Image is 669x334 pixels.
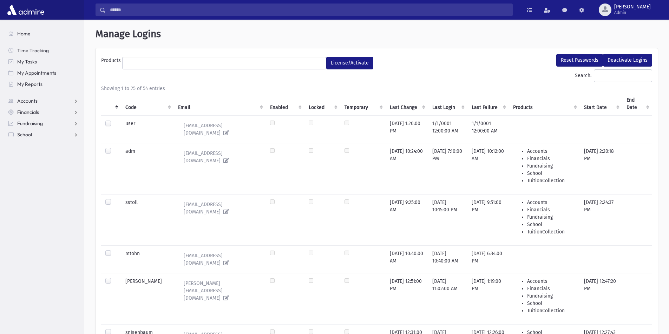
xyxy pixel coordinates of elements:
[386,92,428,116] th: Last Change : activate to sort column ascending
[509,92,579,116] th: Products : activate to sort column ascending
[3,45,84,56] a: Time Tracking
[527,206,575,213] li: Financials
[527,221,575,228] li: School
[121,245,174,273] td: mtohn
[266,92,304,116] th: Enabled : activate to sort column ascending
[575,69,652,82] label: Search:
[6,3,46,17] img: AdmirePro
[121,194,174,245] td: sstoll
[594,69,652,82] input: Search:
[178,250,262,269] a: [EMAIL_ADDRESS][DOMAIN_NAME]
[527,155,575,162] li: Financials
[527,307,575,314] li: TuitionCollection
[556,54,603,67] button: Reset Passwords
[17,47,49,54] span: Time Tracking
[527,228,575,236] li: TuitionCollection
[3,107,84,118] a: Financials
[96,28,658,40] h1: Manage Logins
[580,143,622,194] td: [DATE] 2:20:18 PM
[527,162,575,170] li: Fundraising
[174,92,266,116] th: Email : activate to sort column ascending
[527,170,575,177] li: School
[17,70,56,76] span: My Appointments
[101,85,652,92] div: Showing 1 to 25 of 54 entries
[386,194,428,245] td: [DATE] 9:25:00 AM
[178,120,262,139] a: [EMAIL_ADDRESS][DOMAIN_NAME]
[3,56,84,67] a: My Tasks
[527,213,575,221] li: Fundraising
[622,92,652,116] th: End Date : activate to sort column ascending
[467,92,509,116] th: Last Failure : activate to sort column ascending
[3,79,84,90] a: My Reports
[603,54,652,67] button: Deactivate Logins
[3,95,84,107] a: Accounts
[121,143,174,194] td: adm
[527,199,575,206] li: Accounts
[178,148,262,166] a: [EMAIL_ADDRESS][DOMAIN_NAME]
[467,245,509,273] td: [DATE] 6:34:00 PM
[428,92,467,116] th: Last Login : activate to sort column ascending
[614,10,651,15] span: Admin
[17,120,43,127] span: Fundraising
[527,177,575,184] li: TuitionCollection
[17,30,31,37] span: Home
[386,273,428,324] td: [DATE] 12:51:00 PM
[527,278,575,285] li: Accounts
[467,273,509,324] td: [DATE] 1:19:00 PM
[527,292,575,300] li: Fundraising
[386,115,428,143] td: [DATE] 1:20:00 PM
[3,129,84,140] a: School
[17,59,37,65] span: My Tasks
[467,115,509,143] td: 1/1/0001 12:00:00 AM
[340,92,385,116] th: Temporary : activate to sort column ascending
[326,57,373,69] button: License/Activate
[614,4,651,10] span: [PERSON_NAME]
[428,194,467,245] td: [DATE] 10:15:00 PM
[467,194,509,245] td: [DATE] 9:51:00 PM
[428,273,467,324] td: [DATE] 11:02:00 AM
[428,143,467,194] td: [DATE] 7:10:00 PM
[106,4,512,16] input: Search
[428,245,467,273] td: [DATE] 10:40:00 AM
[304,92,340,116] th: Locked : activate to sort column ascending
[178,278,262,304] a: [PERSON_NAME][EMAIL_ADDRESS][DOMAIN_NAME]
[3,28,84,39] a: Home
[527,300,575,307] li: School
[580,273,622,324] td: [DATE] 12:47:20 PM
[17,109,39,115] span: Financials
[3,67,84,79] a: My Appointments
[17,98,38,104] span: Accounts
[580,194,622,245] td: [DATE] 2:24:37 PM
[580,92,622,116] th: Start Date : activate to sort column ascending
[386,143,428,194] td: [DATE] 10:24:00 AM
[428,115,467,143] td: 1/1/0001 12:00:00 AM
[527,285,575,292] li: Financials
[178,199,262,218] a: [EMAIL_ADDRESS][DOMAIN_NAME]
[101,57,122,67] label: Products
[121,92,174,116] th: Code : activate to sort column ascending
[527,148,575,155] li: Accounts
[121,273,174,324] td: [PERSON_NAME]
[121,115,174,143] td: user
[101,92,121,116] th: : activate to sort column descending
[467,143,509,194] td: [DATE] 10:12:00 AM
[3,118,84,129] a: Fundraising
[386,245,428,273] td: [DATE] 10:40:00 AM
[17,81,42,87] span: My Reports
[17,131,32,138] span: School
